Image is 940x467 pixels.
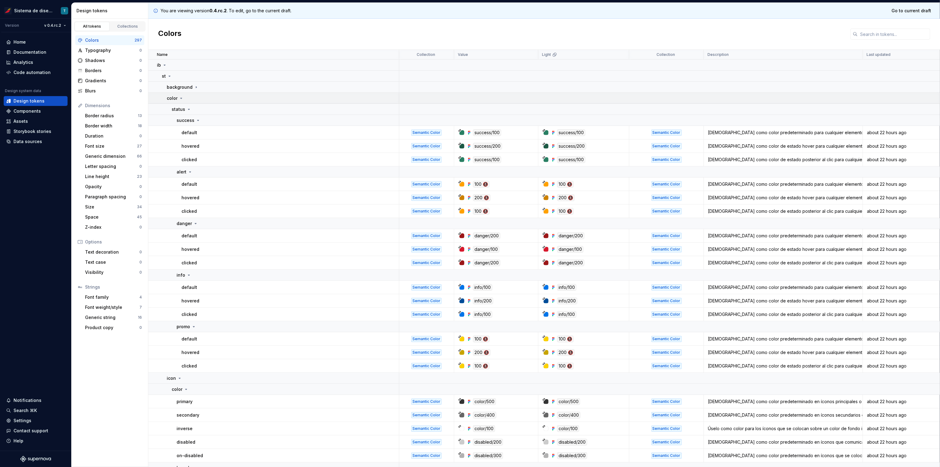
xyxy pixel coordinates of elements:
[704,233,862,239] div: [DEMOGRAPHIC_DATA] como color predeterminado para cualquier elemento que comunica peligro o un er...
[181,233,197,239] p: default
[4,7,12,14] img: 55604660-494d-44a9-beb2-692398e9940a.png
[177,169,186,175] p: alert
[139,260,142,265] div: 0
[14,407,37,414] div: Search ⌘K
[83,302,144,312] a: Font weight/style7
[651,130,682,136] div: Semantic Color
[557,425,579,432] div: color/100
[411,349,442,356] div: Semantic Color
[14,8,53,14] div: Sistema de diseño Iberia
[557,259,584,266] div: danger/200
[83,131,144,141] a: Duration0
[411,143,442,149] div: Semantic Color
[181,311,197,317] p: clicked
[473,181,490,188] div: 100 🚷
[863,233,939,239] div: about 22 hours ago
[4,395,68,405] button: Notifications
[139,88,142,93] div: 0
[167,84,193,90] p: background
[651,157,682,163] div: Semantic Color
[863,426,939,432] div: about 22 hours ago
[411,195,442,201] div: Semantic Color
[85,184,139,190] div: Opacity
[137,154,142,159] div: 66
[85,304,139,310] div: Font weight/style
[863,349,939,356] div: about 22 hours ago
[139,184,142,189] div: 0
[5,88,41,93] div: Design system data
[139,305,142,310] div: 7
[557,143,586,150] div: success/200
[411,233,442,239] div: Semantic Color
[473,349,490,356] div: 200 🚷
[863,284,939,290] div: about 22 hours ago
[77,24,107,29] div: All tokens
[83,267,144,277] a: Visibility0
[138,113,142,118] div: 13
[651,260,682,266] div: Semantic Color
[41,21,69,30] button: v 0.4.rc.2
[473,336,490,342] div: 100 🚷
[85,214,137,220] div: Space
[177,412,199,418] p: secondary
[14,69,51,76] div: Code automation
[557,349,575,356] div: 200 🚷
[181,363,197,369] p: clicked
[158,29,181,40] h2: Colors
[891,8,931,14] span: Go to current draft
[557,156,585,163] div: success/100
[181,195,199,201] p: hovered
[85,68,139,74] div: Borders
[181,181,197,187] p: default
[651,195,682,201] div: Semantic Color
[177,220,192,227] p: danger
[473,311,492,318] div: info/100
[139,78,142,83] div: 0
[651,208,682,214] div: Semantic Color
[85,57,139,64] div: Shadows
[651,336,682,342] div: Semantic Color
[83,141,144,151] a: Font size27
[651,246,682,252] div: Semantic Color
[704,349,862,356] div: [DEMOGRAPHIC_DATA] como color de estado hover para cualquier elemento que comunica una promoción ...
[651,311,682,317] div: Semantic Color
[75,56,144,65] a: Shadows0
[411,399,442,405] div: Semantic Color
[85,204,137,210] div: Size
[411,181,442,187] div: Semantic Color
[75,45,144,55] a: Typography0
[14,98,45,104] div: Design tokens
[411,453,442,459] div: Semantic Color
[704,143,862,149] div: [DEMOGRAPHIC_DATA] como color de estado hover para cualquier elemento que comunica un resultado e...
[704,439,862,445] div: [DEMOGRAPHIC_DATA] como color predeterminado en íconos que comunican un estado deshabilitados.
[473,129,501,136] div: success/100
[863,208,939,214] div: about 22 hours ago
[157,52,168,57] p: Name
[557,336,574,342] div: 100 🚷
[83,202,144,212] a: Size34
[651,284,682,290] div: Semantic Color
[863,130,939,136] div: about 22 hours ago
[85,113,138,119] div: Border radius
[704,412,862,418] div: [DEMOGRAPHIC_DATA] como color predeterminado en íconos secundarios o de menor énfasis.
[863,412,939,418] div: about 22 hours ago
[139,250,142,255] div: 0
[4,426,68,436] button: Contact support
[83,222,144,232] a: Z-index0
[75,76,144,86] a: Gradients0
[75,66,144,76] a: Borders0
[557,232,584,239] div: danger/200
[85,153,137,159] div: Generic dimension
[14,397,41,403] div: Notifications
[4,37,68,47] a: Home
[651,298,682,304] div: Semantic Color
[83,257,144,267] a: Text case0
[83,192,144,202] a: Paragraph spacing0
[83,313,144,322] a: Generic string16
[458,52,468,57] p: Value
[137,204,142,209] div: 34
[85,294,139,300] div: Font family
[863,363,939,369] div: about 22 hours ago
[85,284,142,290] div: Strings
[863,246,939,252] div: about 22 hours ago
